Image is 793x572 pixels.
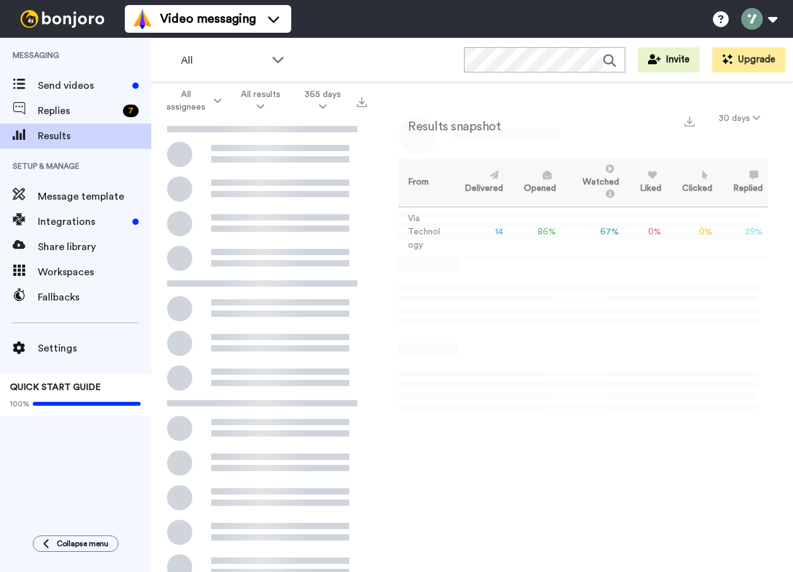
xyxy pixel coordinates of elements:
[160,10,256,28] span: Video messaging
[624,159,666,207] th: Liked
[449,159,508,207] th: Delivered
[508,159,561,207] th: Opened
[398,207,449,257] td: Via Technology
[38,290,151,305] span: Fallbacks
[666,207,717,257] td: 0 %
[38,189,151,204] span: Message template
[57,539,108,549] span: Collapse menu
[717,207,768,257] td: 29 %
[132,9,153,29] img: vm-color.svg
[10,399,30,409] span: 100%
[353,91,371,110] button: Export all results that match these filters now.
[38,129,151,144] span: Results
[712,47,785,72] button: Upgrade
[449,207,508,257] td: 14
[398,159,449,207] th: From
[38,78,127,93] span: Send videos
[33,535,119,552] button: Collapse menu
[10,383,101,392] span: QUICK START GUIDE
[624,207,666,257] td: 0 %
[38,341,151,356] span: Settings
[15,10,110,28] img: bj-logo-header-white.svg
[181,53,265,68] span: All
[123,105,139,117] div: 7
[508,207,561,257] td: 86 %
[292,83,353,118] button: 365 days
[38,239,151,255] span: Share library
[229,83,292,118] button: All results
[711,107,768,130] button: 30 days
[357,97,367,107] img: export.svg
[398,120,501,134] h2: Results snapshot
[717,159,768,207] th: Replied
[161,88,211,113] span: All assignees
[666,159,717,207] th: Clicked
[685,117,695,127] img: export.svg
[561,207,625,257] td: 67 %
[561,159,625,207] th: Watched
[681,112,698,130] button: Export a summary of each team member’s results that match this filter now.
[38,103,118,118] span: Replies
[638,47,700,72] button: Invite
[38,214,127,229] span: Integrations
[154,83,229,118] button: All assignees
[38,265,151,280] span: Workspaces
